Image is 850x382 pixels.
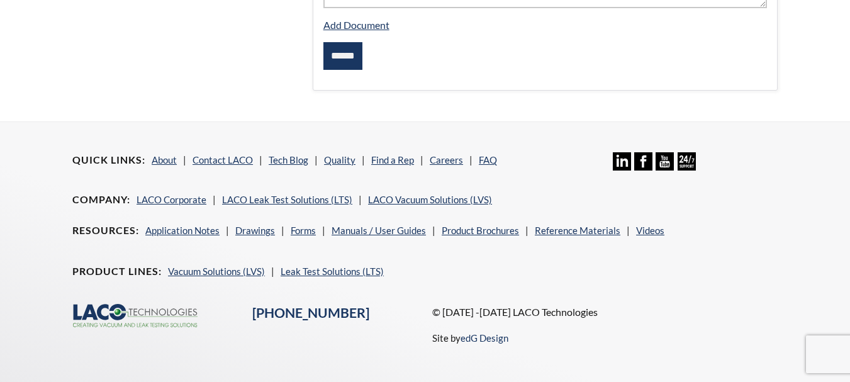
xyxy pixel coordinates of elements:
[332,225,426,236] a: Manuals / User Guides
[430,154,463,166] a: Careers
[291,225,316,236] a: Forms
[152,154,177,166] a: About
[324,154,355,166] a: Quality
[72,265,162,278] h4: Product Lines
[252,305,369,321] a: [PHONE_NUMBER]
[193,154,253,166] a: Contact LACO
[72,224,139,237] h4: Resources
[137,194,206,205] a: LACO Corporate
[72,154,145,167] h4: Quick Links
[678,152,696,171] img: 24/7 Support Icon
[678,161,696,172] a: 24/7 Support
[432,330,508,345] p: Site by
[368,194,492,205] a: LACO Vacuum Solutions (LVS)
[235,225,275,236] a: Drawings
[432,304,777,320] p: © [DATE] -[DATE] LACO Technologies
[535,225,620,236] a: Reference Materials
[222,194,352,205] a: LACO Leak Test Solutions (LTS)
[168,266,265,277] a: Vacuum Solutions (LVS)
[72,193,130,206] h4: Company
[636,225,664,236] a: Videos
[323,19,389,31] a: Add Document
[479,154,497,166] a: FAQ
[269,154,308,166] a: Tech Blog
[442,225,519,236] a: Product Brochures
[145,225,220,236] a: Application Notes
[371,154,414,166] a: Find a Rep
[461,332,508,344] a: edG Design
[281,266,384,277] a: Leak Test Solutions (LTS)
